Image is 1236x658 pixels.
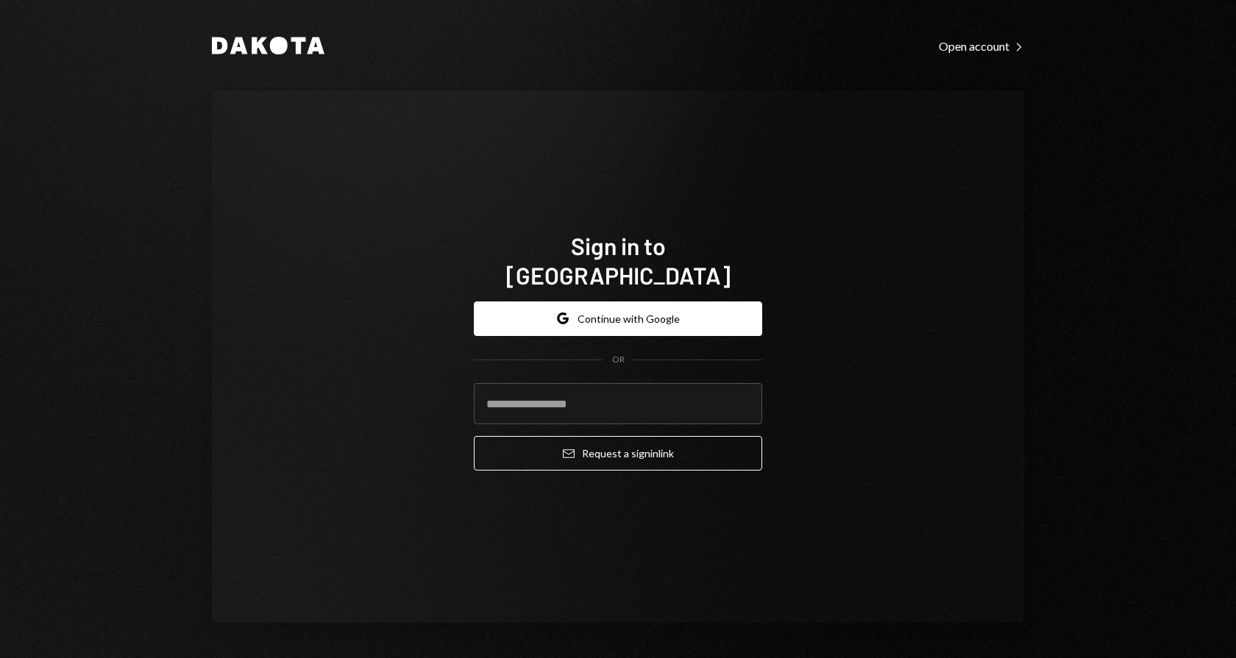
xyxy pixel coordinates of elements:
[474,231,762,290] h1: Sign in to [GEOGRAPHIC_DATA]
[612,354,625,366] div: OR
[474,301,762,336] button: Continue with Google
[474,436,762,471] button: Request a signinlink
[939,39,1024,54] div: Open account
[939,37,1024,54] a: Open account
